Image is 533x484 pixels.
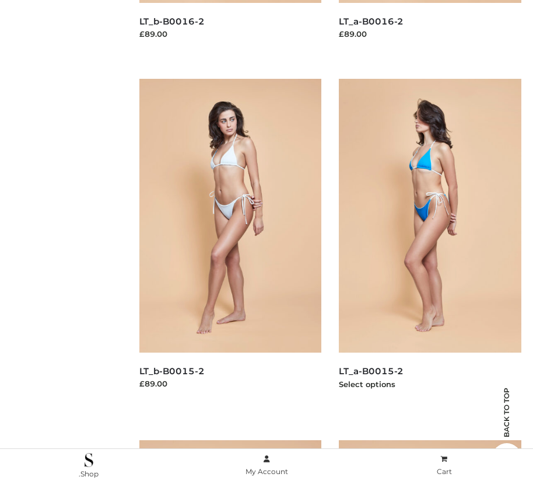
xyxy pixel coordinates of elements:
span: Back to top [492,408,521,437]
a: Select options [339,379,395,389]
a: LT_a-B0015-2 [339,365,404,377]
a: LT_b-B0016-2 [139,16,205,27]
span: .Shop [79,469,99,478]
a: LT_b-B0015-2 [139,365,205,377]
a: My Account [178,452,356,479]
a: LT_a-B0016-2 [339,16,404,27]
div: £89.00 [139,378,322,389]
img: .Shop [85,453,93,467]
span: My Account [246,467,288,476]
div: £89.00 [339,28,521,40]
a: Cart [355,452,533,479]
span: Cart [437,467,452,476]
div: £89.00 [139,28,322,40]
